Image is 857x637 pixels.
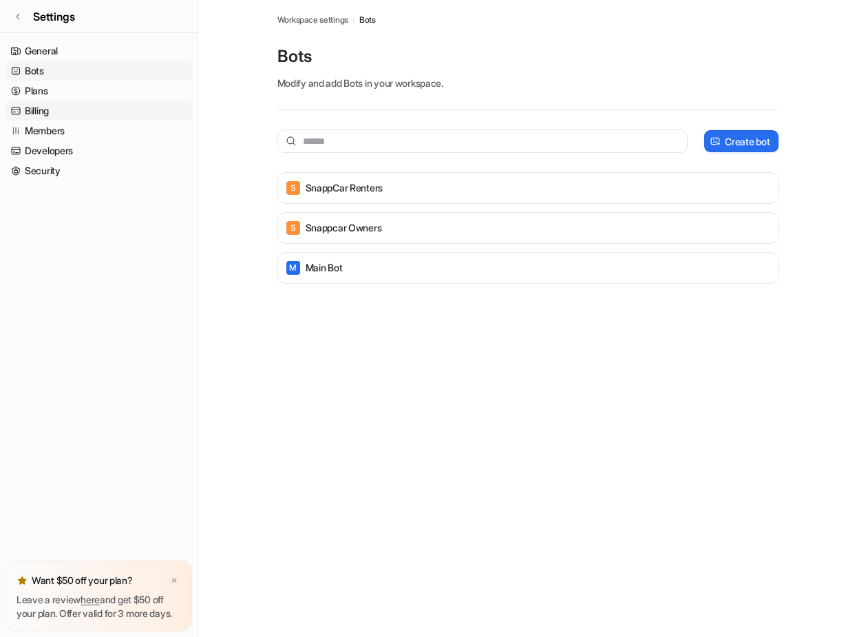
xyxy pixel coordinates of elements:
[286,221,300,235] span: S
[352,14,355,26] span: /
[81,594,100,605] a: here
[306,221,382,235] p: Snappcar Owners
[6,121,192,140] a: Members
[170,576,178,585] img: x
[710,136,721,147] img: create
[6,41,192,61] a: General
[6,61,192,81] a: Bots
[6,81,192,101] a: Plans
[306,181,383,195] p: SnappCar Renters
[306,261,343,275] p: Main Bot
[32,574,133,587] p: Want $50 off your plan?
[277,14,349,26] a: Workspace settings
[286,261,300,275] span: M
[277,76,779,90] p: Modify and add Bots in your workspace.
[277,45,779,67] p: Bots
[704,130,778,152] button: Create bot
[6,161,192,180] a: Security
[359,14,376,26] a: Bots
[33,8,75,25] span: Settings
[17,575,28,586] img: star
[6,141,192,160] a: Developers
[6,101,192,121] a: Billing
[17,593,181,620] p: Leave a review and get $50 off your plan. Offer valid for 3 more days.
[725,134,770,149] p: Create bot
[286,181,300,195] span: S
